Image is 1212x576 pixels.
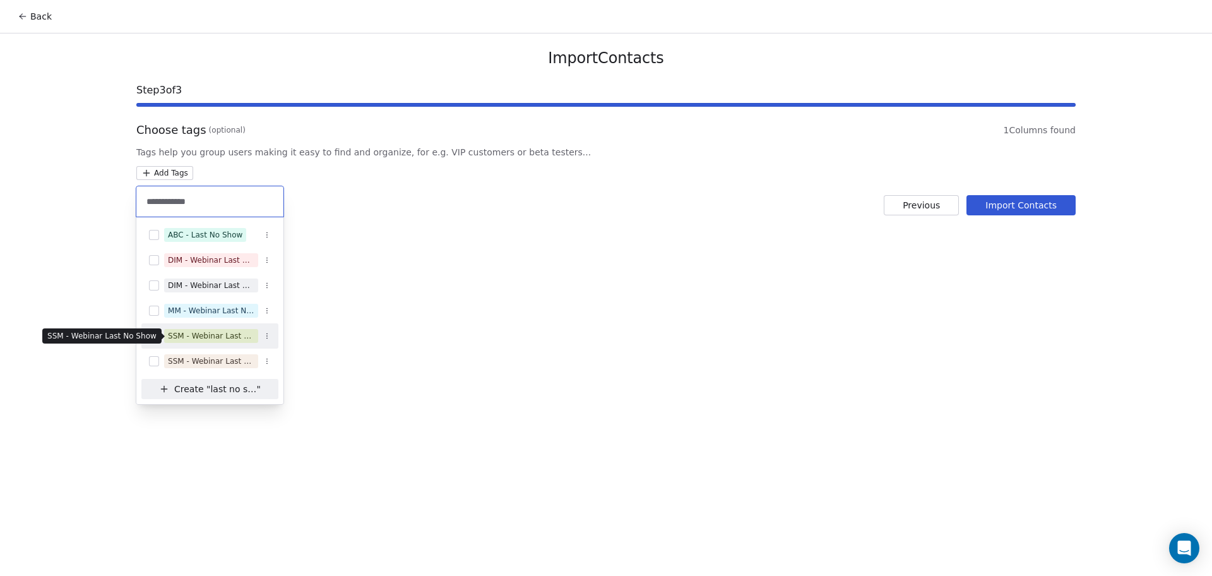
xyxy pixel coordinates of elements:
[149,379,271,399] button: Create "last no show"
[168,255,254,266] div: DIM - Webinar Last No show
[168,356,254,367] div: SSM - Webinar Last No Show - SMS Send
[141,222,278,399] div: Suggestions
[168,280,254,291] div: DIM - Webinar Last No Show
[210,383,256,396] span: last no show
[168,330,254,342] div: SSM - Webinar Last No Show
[174,383,210,396] span: Create "
[168,305,254,316] div: MM - Webinar Last No Show
[168,229,242,241] div: ABC - Last No Show
[257,383,261,396] span: "
[47,331,157,341] p: SSM - Webinar Last No Show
